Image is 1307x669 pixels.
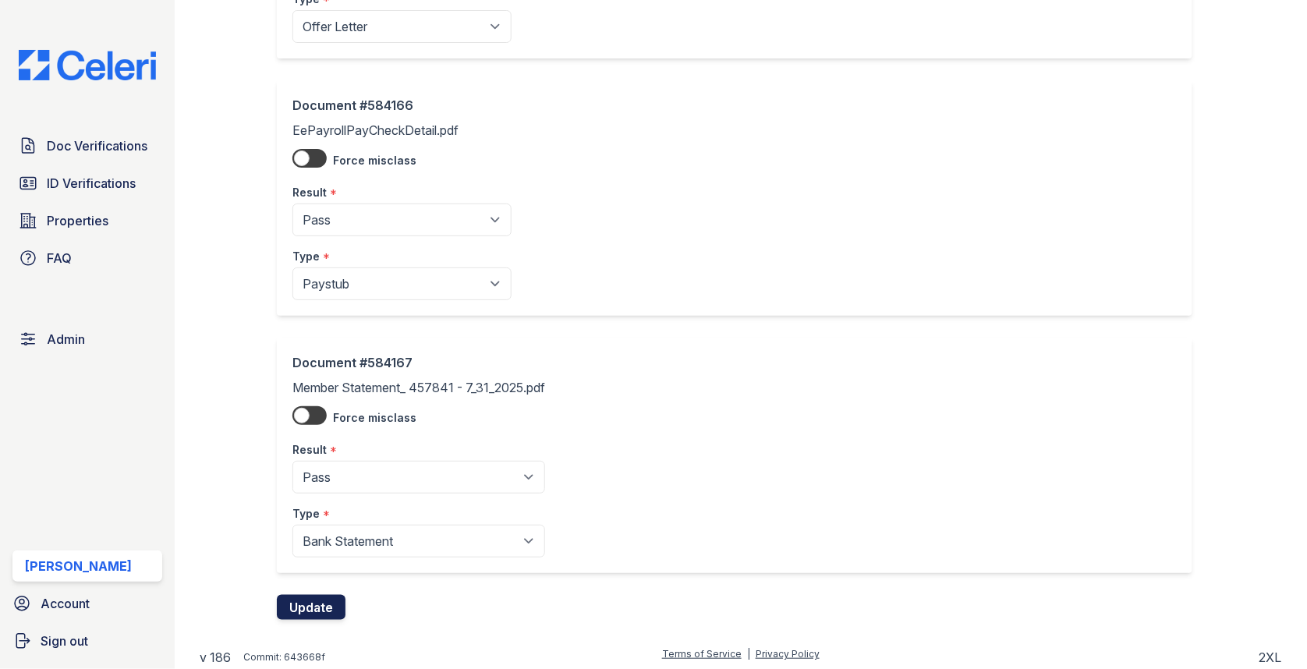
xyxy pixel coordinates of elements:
div: 2XL [1259,648,1282,667]
span: Properties [47,211,108,230]
div: [PERSON_NAME] [25,557,132,575]
label: Type [292,249,320,264]
button: Update [277,595,345,620]
label: Force misclass [333,153,416,168]
div: | [747,648,750,660]
span: FAQ [47,249,72,267]
span: Admin [47,330,85,349]
a: Terms of Service [662,648,742,660]
span: Doc Verifications [47,136,147,155]
img: CE_Logo_Blue-a8612792a0a2168367f1c8372b55b34899dd931a85d93a1a3d3e32e68fde9ad4.png [6,50,168,80]
a: Admin [12,324,162,355]
span: Account [41,594,90,613]
a: FAQ [12,242,162,274]
span: Sign out [41,632,88,650]
label: Force misclass [333,410,416,426]
label: Result [292,442,327,458]
a: Doc Verifications [12,130,162,161]
a: v 186 [200,648,231,667]
span: ID Verifications [47,174,136,193]
div: Commit: 643668f [243,651,325,664]
div: Document #584166 [292,96,512,115]
label: Type [292,506,320,522]
div: Document #584167 [292,353,545,372]
div: EePayrollPayCheckDetail.pdf [292,96,512,300]
a: Properties [12,205,162,236]
a: Account [6,588,168,619]
a: ID Verifications [12,168,162,199]
a: Sign out [6,625,168,657]
a: Privacy Policy [756,648,820,660]
label: Result [292,185,327,200]
div: Member Statement_ 457841 - 7_31_2025.pdf [292,353,545,557]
